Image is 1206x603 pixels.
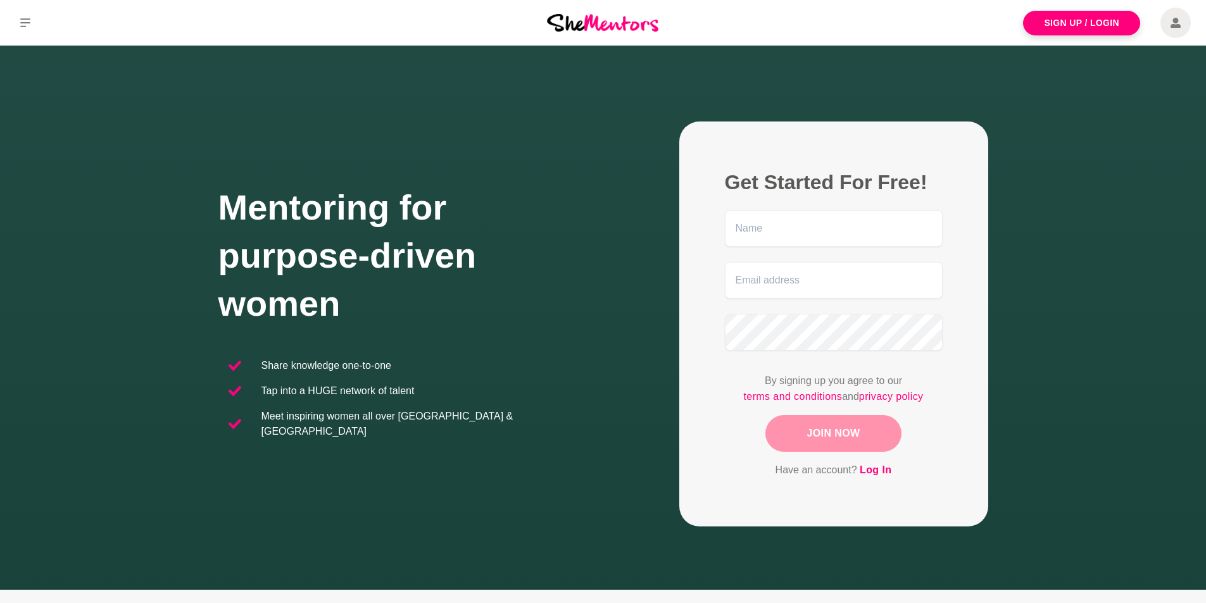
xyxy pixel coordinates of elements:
h1: Mentoring for purpose-driven women [218,183,603,328]
p: Meet inspiring women all over [GEOGRAPHIC_DATA] & [GEOGRAPHIC_DATA] [261,409,593,439]
h2: Get Started For Free! [725,170,943,195]
a: Sign Up / Login [1023,11,1140,35]
p: Have an account? [725,462,943,478]
a: privacy policy [859,389,924,405]
p: Tap into a HUGE network of talent [261,383,415,399]
input: Email address [725,262,943,299]
a: terms and conditions [744,389,843,405]
p: By signing up you agree to our and [725,373,943,405]
input: Name [725,210,943,247]
a: Log In [860,462,891,478]
img: She Mentors Logo [547,14,658,31]
p: Share knowledge one-to-one [261,358,391,373]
